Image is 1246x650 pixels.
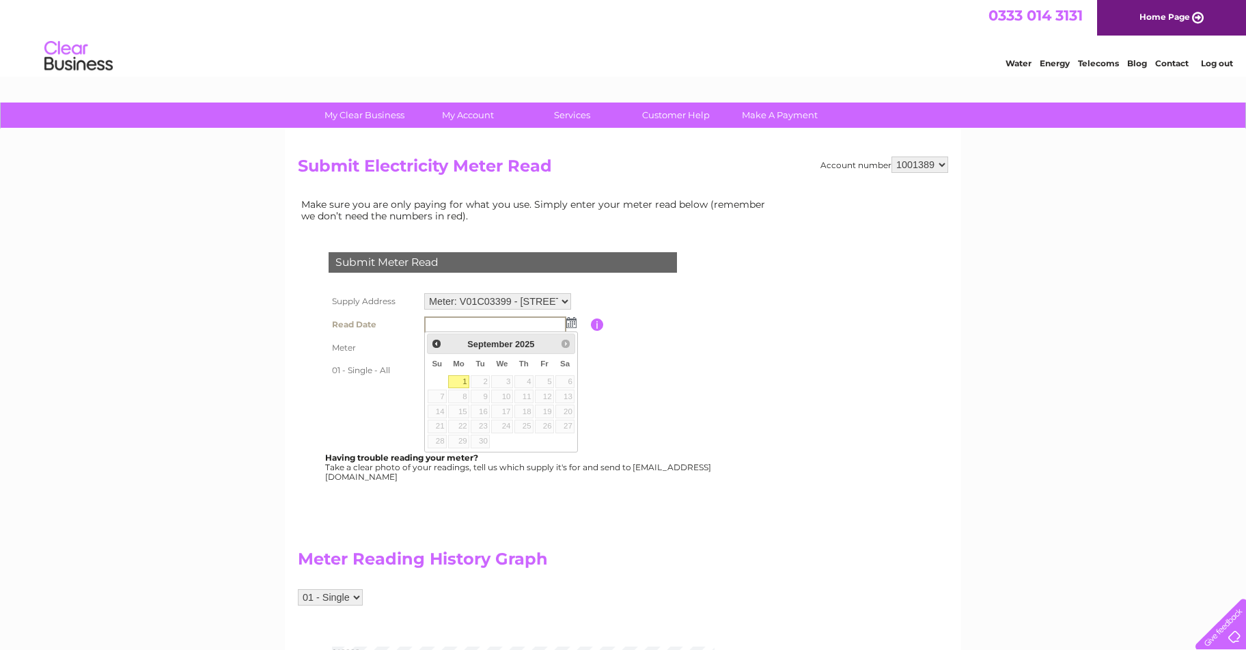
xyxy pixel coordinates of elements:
[453,360,465,368] span: Monday
[432,360,442,368] span: Sunday
[591,319,604,331] input: Information
[325,360,421,381] th: 01 - Single - All
[325,453,713,481] div: Take a clear photo of your readings, tell us which supply it's for and send to [EMAIL_ADDRESS][DO...
[325,313,421,336] th: Read Date
[44,36,113,77] img: logo.png
[1078,58,1119,68] a: Telecoms
[298,195,776,224] td: Make sure you are only paying for what you use. Simply enter your meter read below (remember we d...
[540,360,549,368] span: Friday
[1155,58,1189,68] a: Contact
[1040,58,1070,68] a: Energy
[620,103,732,128] a: Customer Help
[988,7,1083,24] a: 0333 014 3131
[308,103,421,128] a: My Clear Business
[1006,58,1032,68] a: Water
[298,157,948,182] h2: Submit Electricity Meter Read
[1201,58,1233,68] a: Log out
[298,550,776,575] h2: Meter Reading History Graph
[421,381,591,407] td: Are you sure the read you have entered is correct?
[820,157,948,173] div: Account number
[516,103,628,128] a: Services
[475,360,484,368] span: Tuesday
[496,360,508,368] span: Wednesday
[560,360,570,368] span: Saturday
[429,336,445,351] a: Prev
[467,339,512,349] span: September
[519,360,529,368] span: Thursday
[448,375,469,389] a: 1
[325,290,421,313] th: Supply Address
[431,338,442,349] span: Prev
[515,339,534,349] span: 2025
[325,336,421,360] th: Meter
[1127,58,1147,68] a: Blog
[329,252,677,273] div: Submit Meter Read
[301,8,947,66] div: Clear Business is a trading name of Verastar Limited (registered in [GEOGRAPHIC_DATA] No. 3667643...
[566,317,577,328] img: ...
[723,103,836,128] a: Make A Payment
[412,103,525,128] a: My Account
[325,452,478,463] b: Having trouble reading your meter?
